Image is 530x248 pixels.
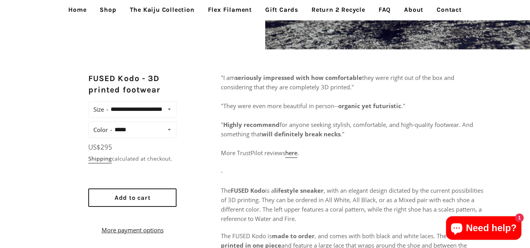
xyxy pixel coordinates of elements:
strong: seriously impressed with how comfortable [235,74,362,81]
a: Shipping [88,155,112,163]
span: Add to cart [115,194,151,201]
label: Color [93,124,112,135]
span: "I am they were right out of the box and considering that they are completely 3D printed." "They ... [221,74,483,223]
strong: FUSED Kodo [231,186,265,194]
strong: lifestyle sneaker [274,186,324,194]
strong: made to order [272,232,315,240]
button: Add to cart [88,188,177,207]
strong: organic yet futuristic [338,102,401,110]
span: US$295 [88,143,112,152]
div: calculated at checkout. [88,154,177,163]
a: here [285,149,297,158]
strong: will definitely break necks [262,130,341,138]
inbox-online-store-chat: Shopify online store chat [444,216,524,242]
label: Size [93,104,108,115]
strong: Highly recommend [223,121,280,129]
a: More payment options [88,225,177,235]
h2: FUSED Kodo - 3D printed footwear [88,73,177,96]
